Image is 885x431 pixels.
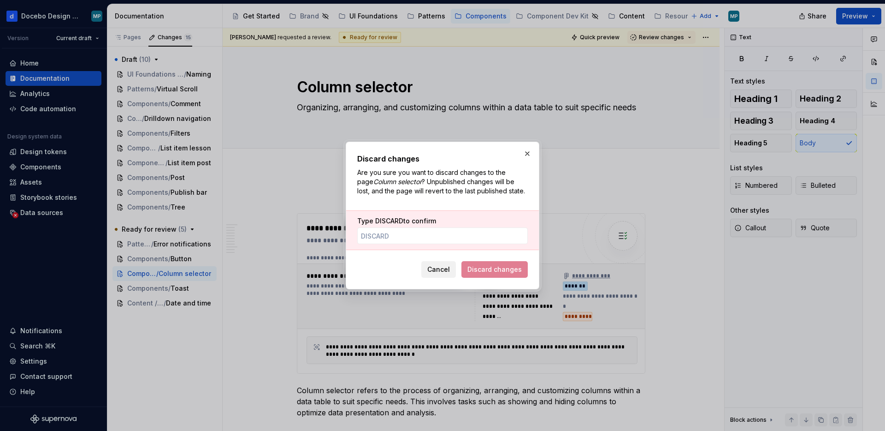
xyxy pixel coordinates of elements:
[357,168,528,196] p: Are you sure you want to discard changes to the page ? Unpublished changes will be lost, and the ...
[357,227,528,244] input: DISCARD
[375,217,403,225] span: DISCARD
[421,261,456,278] button: Cancel
[427,265,450,274] span: Cancel
[373,178,422,186] em: Column selector
[357,153,528,164] h2: Discard changes
[357,216,436,226] label: Type to confirm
